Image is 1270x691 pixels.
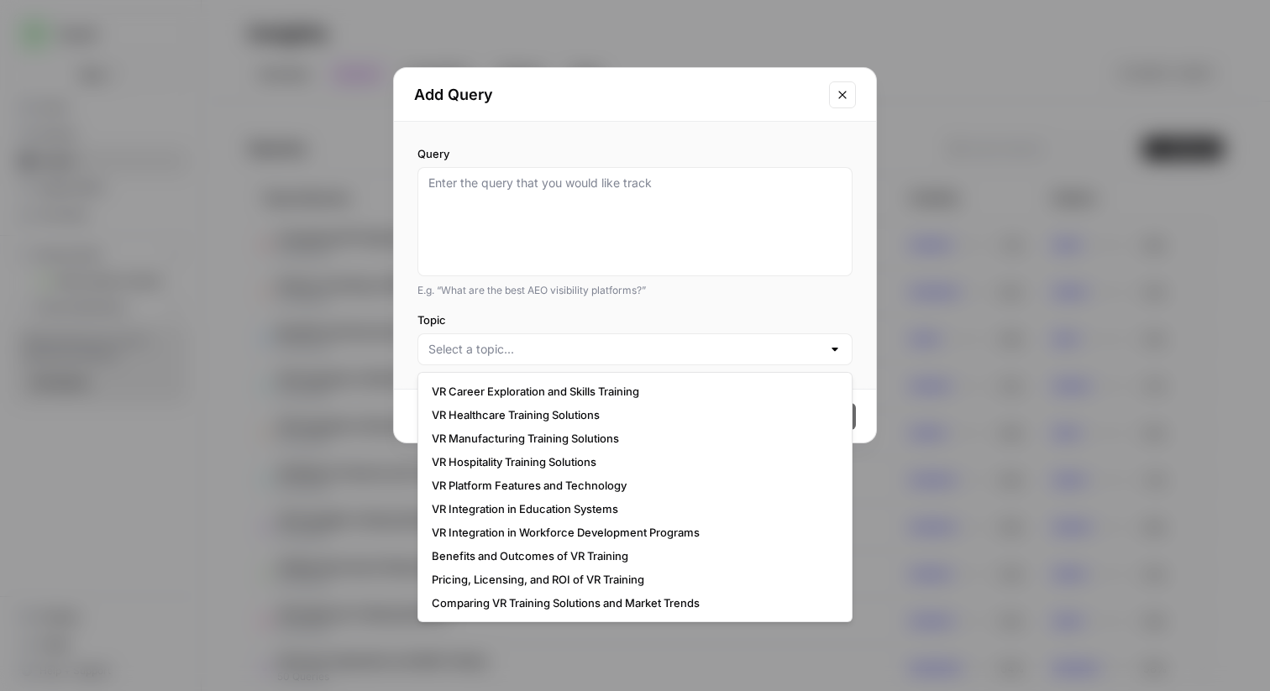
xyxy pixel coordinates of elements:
span: Comparing VR Training Solutions and Market Trends [432,594,832,611]
span: VR Manufacturing Training Solutions [432,430,832,447]
span: VR Platform Features and Technology [432,477,832,494]
h2: Add Query [414,83,819,107]
span: VR Integration in Education Systems [432,500,832,517]
span: VR Integration in Workforce Development Programs [432,524,832,541]
label: Query [417,145,853,162]
span: VR Hospitality Training Solutions [432,453,832,470]
span: VR Healthcare Training Solutions [432,406,832,423]
span: Pricing, Licensing, and ROI of VR Training [432,571,832,588]
span: VR Career Exploration and Skills Training [432,383,832,400]
label: Topic [417,311,853,328]
div: E.g. “What are the best AEO visibility platforms?” [417,283,853,298]
span: Benefits and Outcomes of VR Training [432,547,832,564]
button: Close modal [829,81,856,108]
input: Select a topic... [428,341,821,358]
